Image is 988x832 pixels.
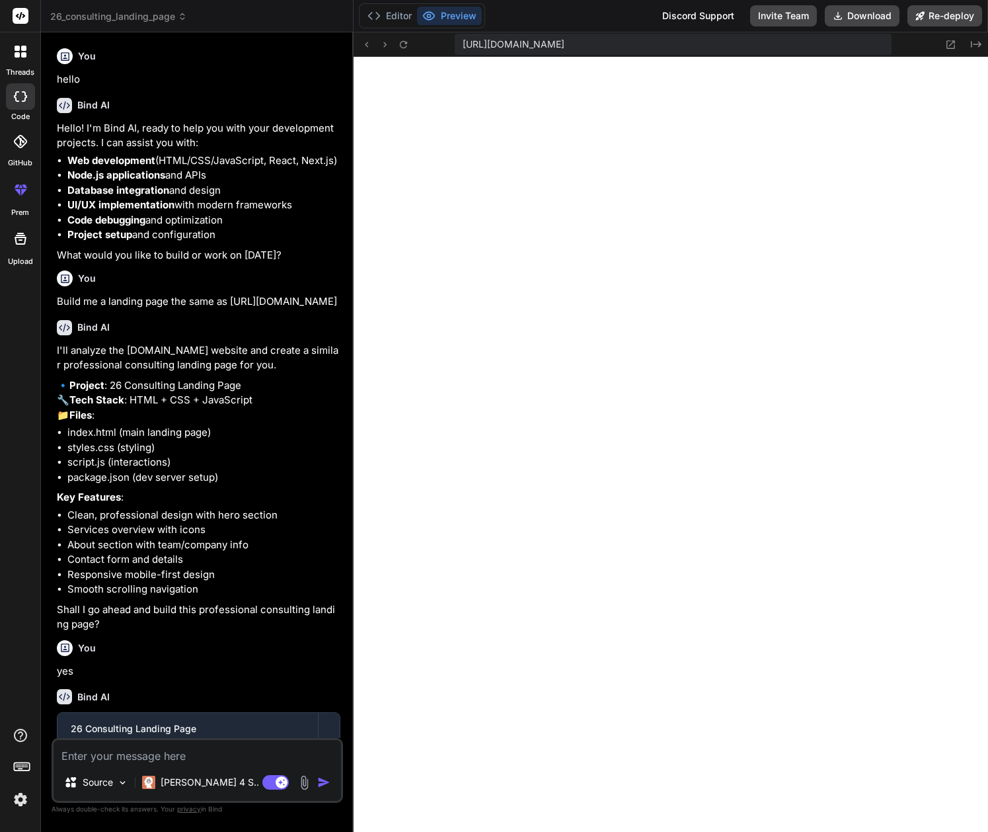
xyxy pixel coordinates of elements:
[67,228,340,243] li: and configuration
[71,722,305,735] div: 26 Consulting Landing Page
[69,409,92,421] strong: Files
[67,168,340,183] li: and APIs
[317,776,330,789] img: icon
[57,248,340,263] p: What would you like to build or work on [DATE]?
[67,425,340,440] li: index.html (main landing page)
[78,642,96,655] h6: You
[57,294,340,310] p: Build me a landing page the same as [URL][DOMAIN_NAME]
[67,455,340,470] li: script.js (interactions)
[67,154,155,167] strong: Web development
[67,567,340,583] li: Responsive mobile-first design
[654,5,742,26] div: Discord Support
[83,776,113,789] p: Source
[77,99,110,112] h6: Bind AI
[6,67,34,78] label: threads
[67,508,340,523] li: Clean, professional design with hero section
[907,5,982,26] button: Re-deploy
[57,490,340,505] p: :
[69,394,124,406] strong: Tech Stack
[362,7,417,25] button: Editor
[57,378,340,423] p: 🔹 : 26 Consulting Landing Page 🔧 : HTML + CSS + JavaScript 📁 :
[69,379,104,392] strong: Project
[57,121,340,151] p: Hello! I'm Bind AI, ready to help you with your development projects. I can assist you with:
[67,552,340,567] li: Contact form and details
[142,776,155,789] img: Claude 4 Sonnet
[177,805,201,813] span: privacy
[117,777,128,788] img: Pick Models
[417,7,482,25] button: Preview
[78,272,96,285] h6: You
[8,256,33,267] label: Upload
[297,775,312,790] img: attachment
[11,111,30,122] label: code
[67,440,340,456] li: styles.css (styling)
[57,603,340,632] p: Shall I go ahead and build this professional consulting landing page?
[57,713,318,757] button: 26 Consulting Landing PageClick to open Workbench
[354,57,988,832] iframe: Preview
[9,788,32,811] img: settings
[8,157,32,169] label: GitHub
[71,737,305,747] div: Click to open Workbench
[750,5,817,26] button: Invite Team
[57,343,340,373] p: I'll analyze the [DOMAIN_NAME] website and create a similar professional consulting landing page ...
[67,213,340,228] li: and optimization
[67,184,169,196] strong: Database integration
[11,207,29,218] label: prem
[52,803,343,815] p: Always double-check its answers. Your in Bind
[57,664,340,679] p: yes
[67,198,174,211] strong: UI/UX implementation
[77,690,110,704] h6: Bind AI
[825,5,899,26] button: Download
[67,198,340,213] li: with modern frameworks
[67,522,340,538] li: Services overview with icons
[67,214,145,226] strong: Code debugging
[78,50,96,63] h6: You
[57,491,121,503] strong: Key Features
[463,38,564,51] span: [URL][DOMAIN_NAME]
[67,153,340,169] li: (HTML/CSS/JavaScript, React, Next.js)
[67,169,165,181] strong: Node.js applications
[57,72,340,87] p: hello
[67,538,340,553] li: About section with team/company info
[161,776,259,789] p: [PERSON_NAME] 4 S..
[67,582,340,597] li: Smooth scrolling navigation
[77,321,110,334] h6: Bind AI
[50,10,187,23] span: 26_consulting_landing_page
[67,183,340,198] li: and design
[67,228,132,241] strong: Project setup
[67,470,340,485] li: package.json (dev server setup)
